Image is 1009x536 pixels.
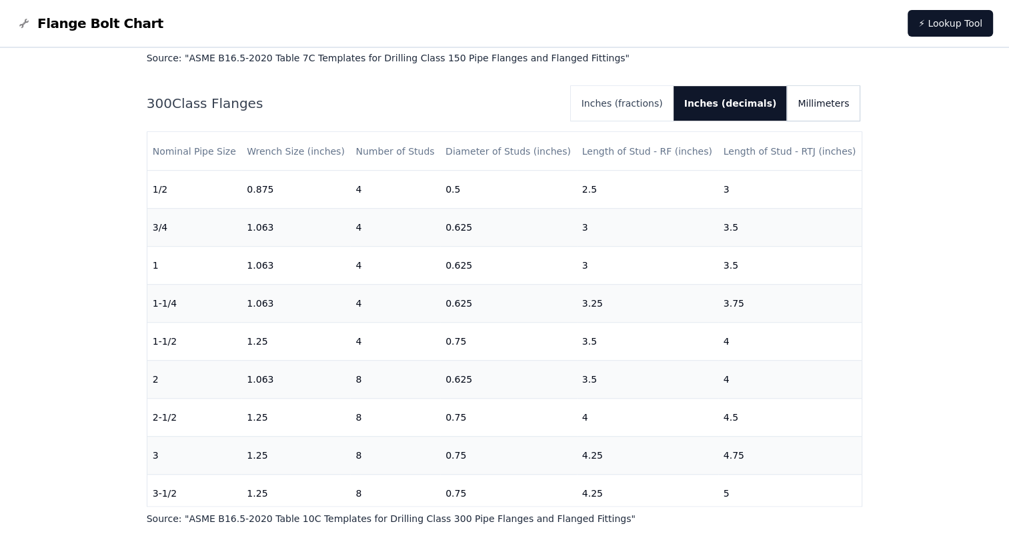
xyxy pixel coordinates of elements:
th: Nominal Pipe Size [147,132,242,170]
button: Inches (fractions) [571,86,674,121]
td: 0.625 [440,284,577,322]
td: 5 [718,474,862,512]
td: 4 [718,322,862,360]
td: 1.063 [241,246,350,284]
td: 3.75 [718,284,862,322]
td: 1 [147,246,242,284]
th: Diameter of Studs (inches) [440,132,577,170]
td: 3/4 [147,208,242,246]
td: 8 [350,474,440,512]
p: Source: " ASME B16.5-2020 Table 10C Templates for Drilling Class 300 Pipe Flanges and Flanged Fit... [147,512,863,525]
th: Length of Stud - RTJ (inches) [718,132,862,170]
td: 2.5 [577,170,718,208]
button: Millimeters [787,86,860,121]
th: Length of Stud - RF (inches) [577,132,718,170]
td: 4 [350,284,440,322]
td: 1.25 [241,322,350,360]
td: 3-1/2 [147,474,242,512]
td: 0.75 [440,436,577,474]
p: Source: " ASME B16.5-2020 Table 7C Templates for Drilling Class 150 Pipe Flanges and Flanged Fitt... [147,51,863,65]
td: 4.75 [718,436,862,474]
td: 1.063 [241,284,350,322]
td: 3.5 [718,246,862,284]
td: 4 [350,170,440,208]
td: 3 [147,436,242,474]
span: Flange Bolt Chart [37,14,163,33]
td: 1-1/4 [147,284,242,322]
td: 3.5 [577,360,718,398]
td: 3 [718,170,862,208]
td: 4 [350,322,440,360]
td: 4 [718,360,862,398]
th: Wrench Size (inches) [241,132,350,170]
td: 3.5 [718,208,862,246]
td: 4.5 [718,398,862,436]
td: 8 [350,436,440,474]
td: 2-1/2 [147,398,242,436]
td: 2 [147,360,242,398]
a: ⚡ Lookup Tool [908,10,993,37]
td: 4 [350,208,440,246]
td: 0.75 [440,398,577,436]
td: 3.25 [577,284,718,322]
td: 1.25 [241,474,350,512]
td: 1.063 [241,360,350,398]
td: 0.5 [440,170,577,208]
td: 0.625 [440,360,577,398]
td: 0.875 [241,170,350,208]
h2: 300 Class Flanges [147,94,560,113]
td: 3 [577,246,718,284]
td: 1/2 [147,170,242,208]
td: 4 [577,398,718,436]
td: 1.25 [241,398,350,436]
td: 4 [350,246,440,284]
td: 3.5 [577,322,718,360]
th: Number of Studs [350,132,440,170]
td: 0.75 [440,322,577,360]
td: 1-1/2 [147,322,242,360]
td: 1.25 [241,436,350,474]
td: 3 [577,208,718,246]
td: 1.063 [241,208,350,246]
td: 8 [350,360,440,398]
a: Flange Bolt Chart LogoFlange Bolt Chart [16,14,163,33]
td: 0.75 [440,474,577,512]
td: 0.625 [440,246,577,284]
td: 0.625 [440,208,577,246]
button: Inches (decimals) [674,86,788,121]
img: Flange Bolt Chart Logo [16,15,32,31]
td: 8 [350,398,440,436]
td: 4.25 [577,474,718,512]
td: 4.25 [577,436,718,474]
